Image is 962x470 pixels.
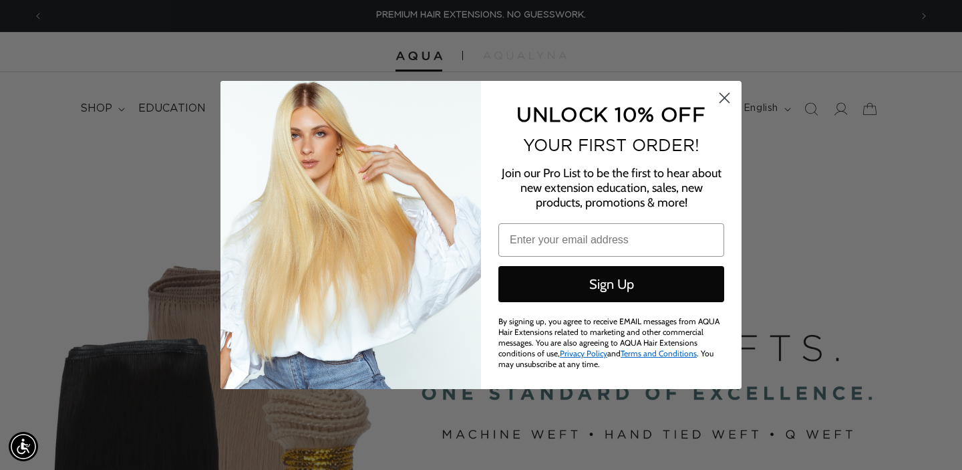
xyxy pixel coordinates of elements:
a: Privacy Policy [560,348,607,358]
span: By signing up, you agree to receive EMAIL messages from AQUA Hair Extensions related to marketing... [498,316,719,369]
button: Close dialog [713,86,736,110]
span: YOUR FIRST ORDER! [523,136,699,154]
iframe: Chat Widget [895,406,962,470]
div: Accessibility Menu [9,432,38,461]
input: Enter your email address [498,223,724,257]
img: daab8b0d-f573-4e8c-a4d0-05ad8d765127.png [220,81,481,389]
span: Join our Pro List to be the first to hear about new extension education, sales, new products, pro... [502,166,721,210]
a: Terms and Conditions [621,348,697,358]
button: Sign Up [498,266,724,302]
span: UNLOCK 10% OFF [516,103,705,125]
